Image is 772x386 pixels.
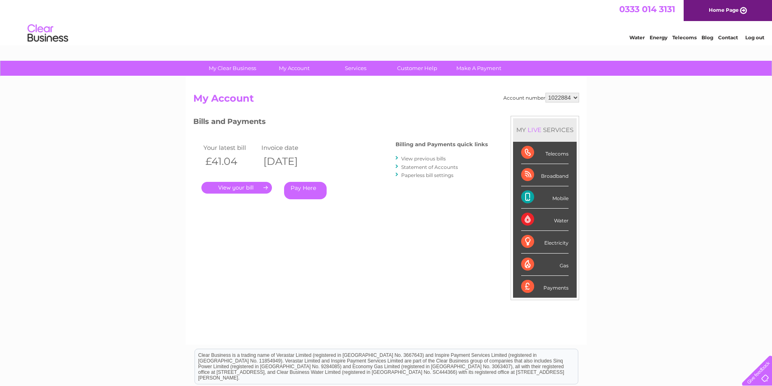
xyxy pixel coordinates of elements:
[199,61,266,76] a: My Clear Business
[521,164,569,186] div: Broadband
[650,34,667,41] a: Energy
[401,172,453,178] a: Paperless bill settings
[201,142,260,153] td: Your latest bill
[384,61,451,76] a: Customer Help
[193,93,579,108] h2: My Account
[201,153,260,170] th: £41.04
[526,126,543,134] div: LIVE
[513,118,577,141] div: MY SERVICES
[193,116,488,130] h3: Bills and Payments
[521,276,569,298] div: Payments
[401,156,446,162] a: View previous bills
[619,4,675,14] a: 0333 014 3131
[521,186,569,209] div: Mobile
[521,254,569,276] div: Gas
[521,231,569,253] div: Electricity
[701,34,713,41] a: Blog
[629,34,645,41] a: Water
[396,141,488,147] h4: Billing and Payments quick links
[195,4,578,39] div: Clear Business is a trading name of Verastar Limited (registered in [GEOGRAPHIC_DATA] No. 3667643...
[401,164,458,170] a: Statement of Accounts
[521,209,569,231] div: Water
[322,61,389,76] a: Services
[259,153,318,170] th: [DATE]
[201,182,272,194] a: .
[445,61,512,76] a: Make A Payment
[672,34,697,41] a: Telecoms
[261,61,327,76] a: My Account
[745,34,764,41] a: Log out
[284,182,327,199] a: Pay Here
[718,34,738,41] a: Contact
[259,142,318,153] td: Invoice date
[27,21,68,46] img: logo.png
[503,93,579,102] div: Account number
[521,142,569,164] div: Telecoms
